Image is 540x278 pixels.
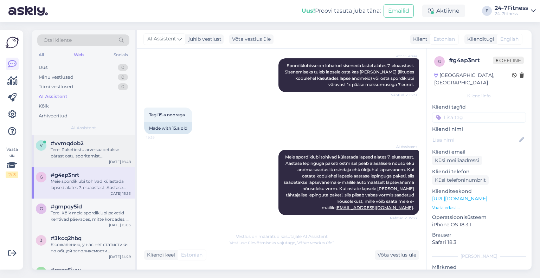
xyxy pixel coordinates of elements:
span: #gmpqy5id [51,203,82,210]
div: # g4ap3nrt [449,56,493,65]
span: Meie spordiklubi tohivad külastada lapsed alates 7. eluaastast. Aastase lepinguga paketi ostmisel... [284,154,415,210]
div: Arhiveeritud [39,112,67,119]
p: Safari 18.3 [432,239,526,246]
div: [DATE] 15:03 [109,222,131,228]
span: g [40,174,43,180]
div: К сожалению, у нас нет статистики по общей заполняемости спортивных клубов и групповых тренировок... [51,241,131,254]
p: iPhone OS 18.3.1 [432,221,526,228]
span: Nähtud ✓ 15:31 [391,92,417,98]
div: Võta vestlus üle [229,34,274,44]
p: Klienditeekond [432,188,526,195]
span: English [500,35,519,43]
div: Aktiivne [422,5,465,17]
span: Vestluse ülevõtmiseks vajutage [230,240,334,245]
div: Web [72,50,85,59]
div: 0 [118,74,128,81]
div: Kliendi info [432,93,526,99]
div: Küsi telefoninumbrit [432,175,489,185]
div: All [37,50,45,59]
span: v [40,143,43,148]
div: [DATE] 14:29 [109,254,131,259]
span: #vvmqdob2 [51,140,84,147]
button: Emailid [384,4,414,18]
span: Spordiklubisse on lubatud siseneda lastel alates 7. eluaastast. Sisenemiseks tuleb lapsele osta k... [285,63,415,87]
span: Estonian [433,35,455,43]
div: Võta vestlus üle [375,250,419,260]
span: g [438,59,441,64]
span: Estonian [181,251,202,259]
span: Otsi kliente [44,37,72,44]
div: Minu vestlused [39,74,73,81]
p: Kliendi telefon [432,168,526,175]
div: Meie spordiklubi tohivad külastada lapsed alates 7. eluaastast. Aastase lepinguga paketi ostmisel... [51,178,131,191]
div: [GEOGRAPHIC_DATA], [GEOGRAPHIC_DATA] [434,72,512,86]
span: 3 [40,238,43,243]
a: [URL][DOMAIN_NAME] [432,195,487,202]
div: Vaata siia [6,146,18,178]
img: Askly Logo [6,36,19,49]
span: #g4ap3nrt [51,172,79,178]
div: Tere! Paketiostu arve saadetakse pärast ostu sooritamist [PERSON_NAME] e-mailile. Samuti on arve ... [51,147,131,159]
i: „Võtke vestlus üle” [295,240,334,245]
div: Küsi meiliaadressi [432,156,482,165]
input: Lisa tag [432,112,526,123]
p: Kliendi tag'id [432,103,526,111]
p: Kliendi email [432,148,526,156]
div: Tere! Kõik meie spordiklubi paketid kehtivad päevades, mitte kordades. 3 päeva pakett kehtib ostu... [51,210,131,222]
span: g [40,206,43,211]
div: AI Assistent [39,93,67,100]
div: 0 [118,83,128,90]
b: Uus! [302,7,315,14]
p: Märkmed [432,264,526,271]
input: Lisa nimi [432,136,518,144]
div: Proovi tasuta juba täna: [302,7,381,15]
div: Socials [112,50,129,59]
div: F [482,6,492,16]
div: 0 [118,64,128,71]
span: #page5iuw [51,267,81,273]
span: AI Assistent [147,35,176,43]
span: Tegi 15.a noorega [149,112,185,117]
span: 24-7Fitness [391,53,417,58]
span: #3kcq2hbq [51,235,82,241]
span: AI Assistent [391,144,417,149]
div: Klient [410,35,427,43]
div: [PERSON_NAME] [432,253,526,259]
div: Klienditugi [464,35,494,43]
p: Kliendi nimi [432,125,526,133]
div: Uus [39,64,47,71]
span: 15:33 [146,135,173,140]
div: 2 / 3 [6,172,18,178]
p: Vaata edasi ... [432,205,526,211]
span: Nähtud ✓ 15:33 [390,215,417,221]
div: 24-7fitness [495,11,528,17]
div: [DATE] 15:33 [109,191,131,196]
span: AI Assistent [71,125,96,131]
span: Vestlus on määratud kasutajale AI Assistent [236,234,328,239]
div: 24-7Fitness [495,5,528,11]
a: 24-7Fitness24-7fitness [495,5,536,17]
div: Kliendi keel [144,251,175,259]
div: Tiimi vestlused [39,83,73,90]
p: Operatsioonisüsteem [432,214,526,221]
p: Brauser [432,231,526,239]
a: [EMAIL_ADDRESS][DOMAIN_NAME] [335,205,413,210]
span: p [40,269,43,274]
div: Made with 15.a old [144,122,192,134]
span: Offline [493,57,524,64]
div: [DATE] 16:48 [109,159,131,164]
div: Kõik [39,103,49,110]
div: juhib vestlust [186,35,221,43]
